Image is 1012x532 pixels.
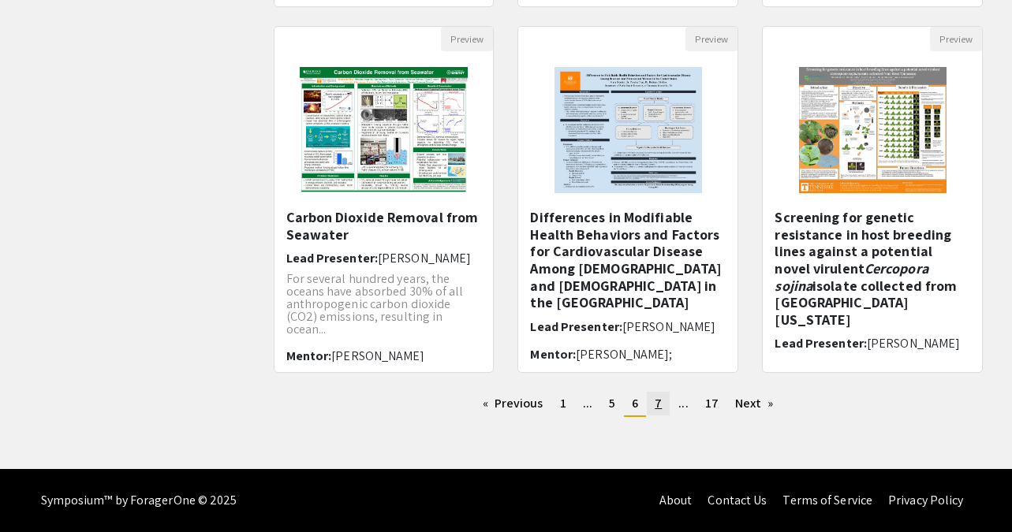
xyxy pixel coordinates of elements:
[685,27,738,51] button: Preview
[775,209,970,328] h5: Screening for genetic resistance in host breeding lines against a potential novel virulent isolat...
[12,461,67,520] iframe: Chat
[530,346,672,378] span: [PERSON_NAME]; [PERSON_NAME]
[530,346,576,363] span: Mentor:
[441,27,493,51] button: Preview
[274,392,984,417] ul: Pagination
[930,27,982,51] button: Preview
[286,273,482,336] p: For several hundred years, the oceans have absorbed 30% of all anthropogenic carbon dioxide (CO2)...
[678,395,688,411] span: ...
[286,348,332,364] span: Mentor:
[708,492,767,508] a: Contact Us
[762,26,983,373] div: Open Presentation <p>Screening for genetic resistance in host breeding lines against a potential ...
[286,348,425,379] span: [PERSON_NAME][DEMOGRAPHIC_DATA]
[888,492,963,508] a: Privacy Policy
[274,26,495,373] div: Open Presentation <p>Carbon Dioxide Removal from Seawater</p>
[530,209,726,311] h5: Differences in Modifiable Health Behaviors and Factors for Cardiovascular Disease Among [DEMOGRAP...
[517,26,738,373] div: Open Presentation <p><strong style="color: rgb(0, 0, 0);">Differences in Modifiable Health Behavi...
[705,395,719,411] span: 17
[286,209,482,243] h5: Carbon Dioxide Removal from Seawater
[727,392,782,415] a: Next page
[475,392,551,415] a: Previous page
[622,318,715,335] span: [PERSON_NAME]
[41,469,237,532] div: Symposium™ by ForagerOne © 2025
[284,51,484,209] img: <p>Carbon Dioxide Removal from Seawater</p>
[783,51,962,209] img: <p>Screening for genetic resistance in host breeding lines against a potential novel virulent <em...
[782,492,872,508] a: Terms of Service
[378,250,471,266] span: [PERSON_NAME]
[583,395,592,411] span: ...
[659,492,693,508] a: About
[539,51,718,209] img: <p><strong style="color: rgb(0, 0, 0);">Differences in Modifiable Health Behaviors and Factors fo...
[632,395,638,411] span: 6
[530,319,726,334] h6: Lead Presenter:
[867,335,960,352] span: [PERSON_NAME]
[775,259,928,295] em: Cercopora sojina
[655,395,662,411] span: 7
[775,336,970,351] h6: Lead Presenter:
[560,395,566,411] span: 1
[609,395,615,411] span: 5
[286,251,482,266] h6: Lead Presenter:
